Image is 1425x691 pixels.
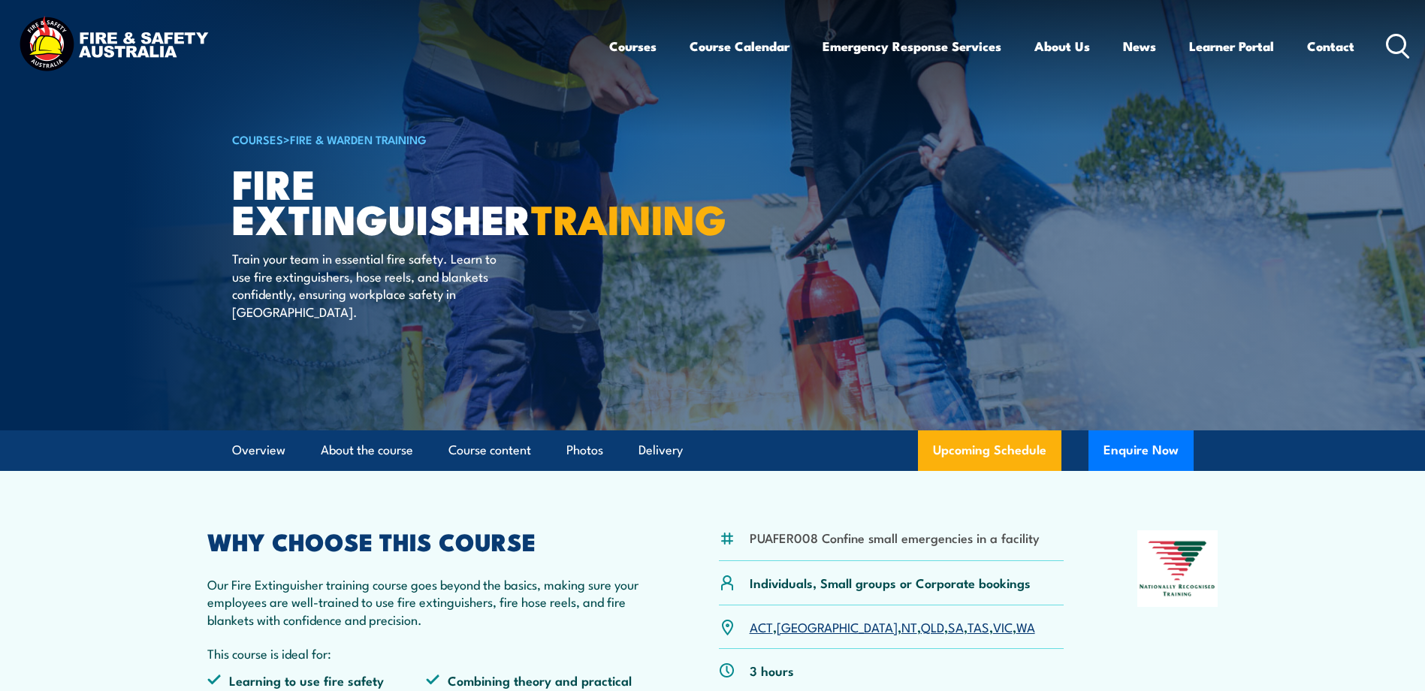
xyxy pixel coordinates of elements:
[1137,530,1218,607] img: Nationally Recognised Training logo.
[690,26,789,66] a: Course Calendar
[1088,430,1194,471] button: Enquire Now
[1307,26,1354,66] a: Contact
[750,529,1040,546] li: PUAFER008 Confine small emergencies in a facility
[750,662,794,679] p: 3 hours
[750,617,773,635] a: ACT
[968,617,989,635] a: TAS
[232,165,603,235] h1: Fire Extinguisher
[448,430,531,470] a: Course content
[1123,26,1156,66] a: News
[207,530,646,551] h2: WHY CHOOSE THIS COURSE
[232,131,283,147] a: COURSES
[777,617,898,635] a: [GEOGRAPHIC_DATA]
[609,26,657,66] a: Courses
[232,130,603,148] h6: >
[232,430,285,470] a: Overview
[921,617,944,635] a: QLD
[1016,617,1035,635] a: WA
[639,430,683,470] a: Delivery
[1034,26,1090,66] a: About Us
[566,430,603,470] a: Photos
[232,249,506,320] p: Train your team in essential fire safety. Learn to use fire extinguishers, hose reels, and blanke...
[823,26,1001,66] a: Emergency Response Services
[321,430,413,470] a: About the course
[1189,26,1274,66] a: Learner Portal
[750,574,1031,591] p: Individuals, Small groups or Corporate bookings
[948,617,964,635] a: SA
[290,131,427,147] a: Fire & Warden Training
[901,617,917,635] a: NT
[207,644,646,662] p: This course is ideal for:
[531,186,726,249] strong: TRAINING
[207,575,646,628] p: Our Fire Extinguisher training course goes beyond the basics, making sure your employees are well...
[918,430,1061,471] a: Upcoming Schedule
[750,618,1035,635] p: , , , , , , ,
[993,617,1013,635] a: VIC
